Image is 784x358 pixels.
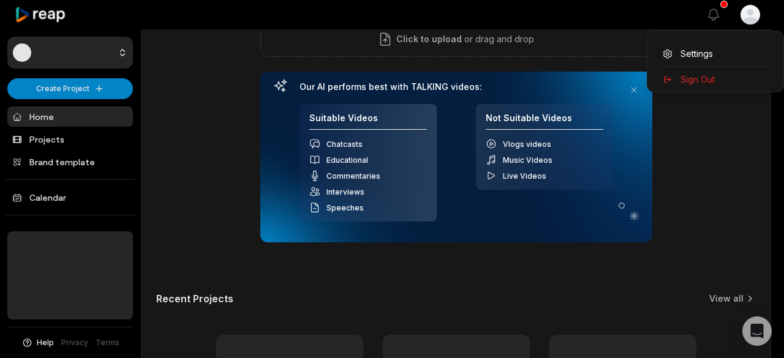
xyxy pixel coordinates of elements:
[300,81,613,92] h3: Our AI performs best with TALKING videos:
[462,32,534,47] p: or drag and drop
[326,155,368,165] span: Educational
[396,32,462,47] span: Click to upload
[486,113,603,130] h4: Not Suitable Videos
[7,152,133,172] a: Brand template
[680,73,715,86] span: Sign Out
[37,337,54,348] span: Help
[7,129,133,149] a: Projects
[326,187,364,196] span: Interviews
[503,140,551,149] span: Vlogs videos
[96,337,119,348] a: Terms
[503,171,546,181] span: Live Videos
[709,293,744,305] a: View all
[7,187,133,207] a: Calendar
[156,293,233,305] h2: Recent Projects
[680,47,713,60] span: Settings
[742,316,772,346] div: Open Intercom Messenger
[7,106,133,127] a: Home
[326,203,364,212] span: Speeches
[7,78,133,99] button: Create Project
[503,155,552,165] span: Music Videos
[326,140,363,149] span: Chatcasts
[309,113,427,130] h4: Suitable Videos
[326,171,380,181] span: Commentaries
[61,337,88,348] a: Privacy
